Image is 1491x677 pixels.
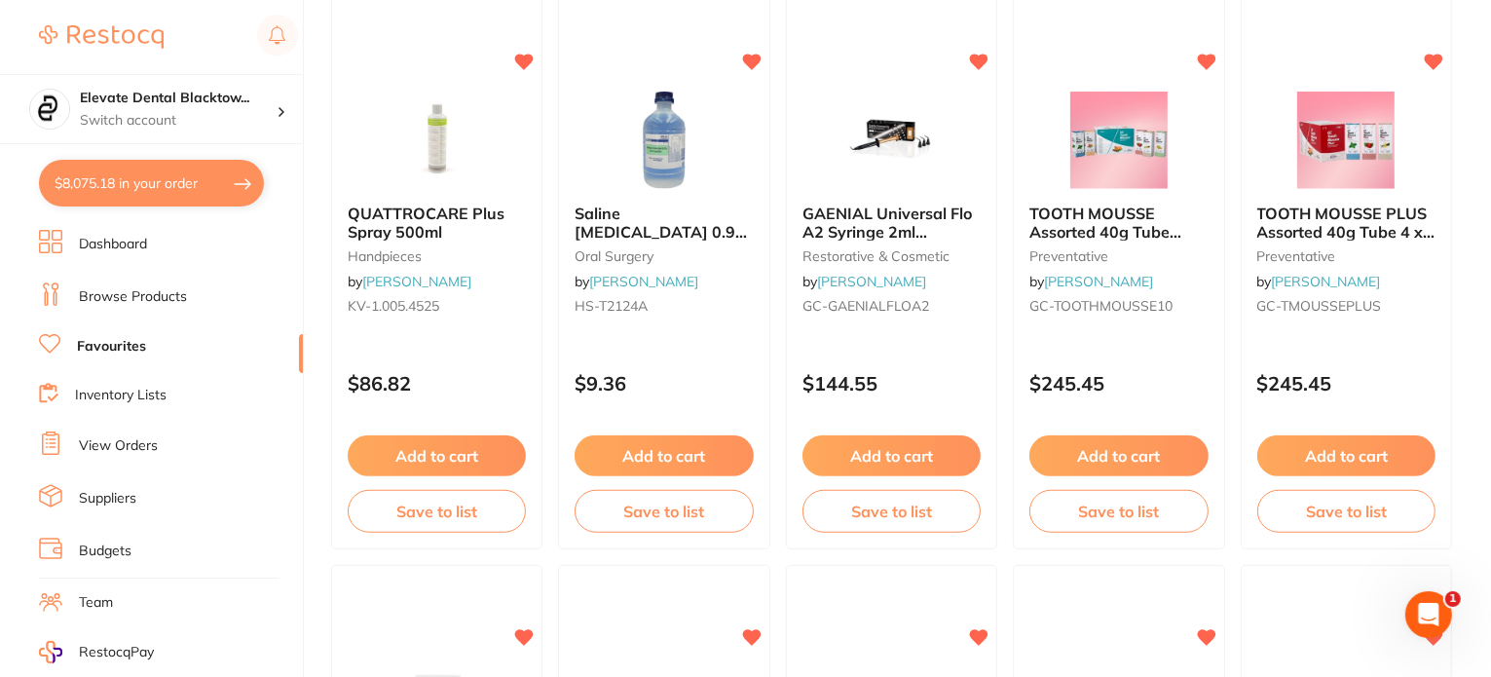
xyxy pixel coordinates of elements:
small: oral surgery [575,248,753,264]
span: GAENIAL Universal Flo A2 Syringe 2ml Dispenser Tipsx20 [802,204,972,259]
a: RestocqPay [39,641,154,663]
a: [PERSON_NAME] [589,273,698,290]
small: handpieces [348,248,526,264]
p: $9.36 [575,372,753,395]
img: Elevate Dental Blacktown [30,90,69,129]
a: View Orders [79,436,158,456]
span: by [1029,273,1153,290]
img: Saline Sodium Chloride 0.9 for Irrigation 1L Bottle [601,92,727,189]
p: $86.82 [348,372,526,395]
b: GAENIAL Universal Flo A2 Syringe 2ml Dispenser Tipsx20 [802,205,981,241]
a: Budgets [79,542,131,561]
small: preventative [1029,248,1208,264]
button: Add to cart [1029,435,1208,476]
span: by [348,273,471,290]
a: [PERSON_NAME] [362,273,471,290]
img: GAENIAL Universal Flo A2 Syringe 2ml Dispenser Tipsx20 [828,92,954,189]
button: Add to cart [575,435,753,476]
img: QUATTROCARE Plus Spray 500ml [374,92,501,189]
span: RestocqPay [79,643,154,662]
img: RestocqPay [39,641,62,663]
span: TOOTH MOUSSE PLUS Assorted 40g Tube 4 x Mint & Straw 2 x Van [1257,204,1435,259]
p: $245.45 [1257,372,1435,395]
button: Add to cart [348,435,526,476]
a: Browse Products [79,287,187,307]
span: by [1257,273,1381,290]
button: Save to list [1029,490,1208,533]
img: TOOTH MOUSSE Assorted 40g Tube 2xStraw Van Mint Melon Tfrutti [1056,92,1182,189]
p: Switch account [80,111,277,131]
span: GC-TMOUSSEPLUS [1257,297,1382,315]
button: $8,075.18 in your order [39,160,264,207]
a: Inventory Lists [75,386,167,405]
a: [PERSON_NAME] [1272,273,1381,290]
iframe: Intercom live chat [1405,591,1452,638]
a: Favourites [77,337,146,357]
small: restorative & cosmetic [802,248,981,264]
small: preventative [1257,248,1435,264]
span: by [802,273,926,290]
button: Save to list [1257,490,1435,533]
span: by [575,273,698,290]
a: Restocq Logo [39,15,164,59]
span: TOOTH MOUSSE Assorted 40g Tube 2xStraw Van Mint Melon Tfrutti [1029,204,1181,277]
button: Save to list [348,490,526,533]
p: $144.55 [802,372,981,395]
b: QUATTROCARE Plus Spray 500ml [348,205,526,241]
p: $245.45 [1029,372,1208,395]
b: Saline Sodium Chloride 0.9 for Irrigation 1L Bottle [575,205,753,241]
span: GC-GAENIALFLOA2 [802,297,929,315]
span: HS-T2124A [575,297,648,315]
a: Team [79,593,113,613]
a: [PERSON_NAME] [817,273,926,290]
span: 1 [1445,591,1461,607]
h4: Elevate Dental Blacktown [80,89,277,108]
a: Suppliers [79,489,136,508]
span: QUATTROCARE Plus Spray 500ml [348,204,504,241]
a: [PERSON_NAME] [1044,273,1153,290]
button: Save to list [575,490,753,533]
button: Save to list [802,490,981,533]
img: TOOTH MOUSSE PLUS Assorted 40g Tube 4 x Mint & Straw 2 x Van [1283,92,1409,189]
button: Add to cart [802,435,981,476]
span: Saline [MEDICAL_DATA] 0.9 for Irrigation 1L Bottle [575,204,747,259]
img: Restocq Logo [39,25,164,49]
span: GC-TOOTHMOUSSE10 [1029,297,1173,315]
b: TOOTH MOUSSE PLUS Assorted 40g Tube 4 x Mint & Straw 2 x Van [1257,205,1435,241]
span: KV-1.005.4525 [348,297,439,315]
a: Dashboard [79,235,147,254]
b: TOOTH MOUSSE Assorted 40g Tube 2xStraw Van Mint Melon Tfrutti [1029,205,1208,241]
button: Add to cart [1257,435,1435,476]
